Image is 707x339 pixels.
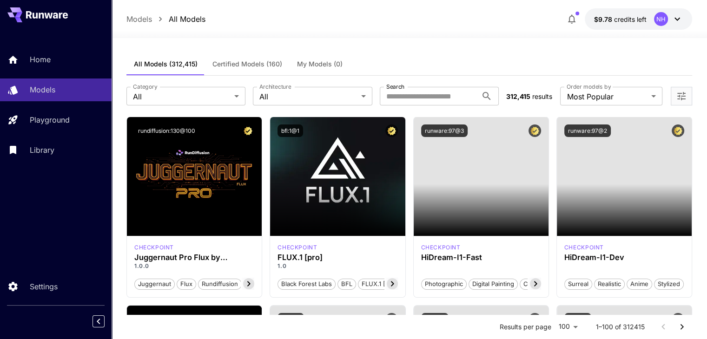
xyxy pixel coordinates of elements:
[93,315,105,327] button: Collapse sidebar
[134,262,254,270] p: 1.0.0
[672,124,684,137] button: Certified Model – Vetted for best performance and includes a commercial license.
[627,280,652,289] span: Anime
[30,54,51,65] p: Home
[386,83,404,91] label: Search
[177,280,196,289] span: flux
[385,313,398,326] button: Certified Model – Vetted for best performance and includes a commercial license.
[297,60,343,68] span: My Models (0)
[421,313,449,326] button: bfl:2@2
[469,278,518,290] button: Digital Painting
[133,91,231,102] span: All
[278,278,336,290] button: Black Forest Labs
[358,280,401,289] span: FLUX.1 [pro]
[242,313,254,326] button: Certified Model – Vetted for best performance and includes a commercial license.
[654,278,684,290] button: Stylized
[337,278,356,290] button: BFL
[564,124,611,137] button: runware:97@2
[169,13,205,25] a: All Models
[421,278,467,290] button: Photographic
[30,281,58,292] p: Settings
[212,60,282,68] span: Certified Models (160)
[259,83,291,91] label: Architecture
[134,278,175,290] button: juggernaut
[567,91,648,102] span: Most Popular
[135,280,174,289] span: juggernaut
[198,278,242,290] button: rundiffusion
[422,280,466,289] span: Photographic
[385,124,398,137] button: Certified Model – Vetted for best performance and includes a commercial license.
[627,278,652,290] button: Anime
[278,262,397,270] p: 1.0
[126,13,205,25] nav: breadcrumb
[564,243,604,252] p: checkpoint
[565,280,592,289] span: Surreal
[134,313,197,326] button: rundiffusion:110@101
[278,280,335,289] span: Black Forest Labs
[529,313,541,326] button: Certified Model – Vetted for best performance and includes a commercial license.
[672,313,684,326] button: Certified Model – Vetted for best performance and includes a commercial license.
[99,313,112,330] div: Collapse sidebar
[30,144,54,156] p: Library
[278,313,304,326] button: bfl:3@1
[278,253,397,262] h3: FLUX.1 [pro]
[529,124,541,137] button: Certified Model – Vetted for best performance and includes a commercial license.
[595,280,624,289] span: Realistic
[421,243,461,252] div: HiDream Fast
[654,12,668,26] div: NH
[133,83,158,91] label: Category
[278,243,317,252] div: fluxpro
[259,91,357,102] span: All
[242,124,254,137] button: Certified Model – Vetted for best performance and includes a commercial license.
[421,253,541,262] h3: HiDream-I1-Fast
[278,124,303,137] button: bfl:1@1
[469,280,517,289] span: Digital Painting
[585,8,692,30] button: $9.7843NH
[673,318,691,336] button: Go to next page
[126,13,152,25] a: Models
[134,124,199,137] button: rundiffusion:130@100
[520,278,555,290] button: Cinematic
[555,320,581,333] div: 100
[358,278,401,290] button: FLUX.1 [pro]
[134,60,198,68] span: All Models (312,415)
[134,253,254,262] h3: Juggernaut Pro Flux by RunDiffusion
[421,243,461,252] p: checkpoint
[594,14,647,24] div: $9.7843
[676,91,687,102] button: Open more filters
[564,313,591,326] button: bfl:4@1
[177,278,196,290] button: flux
[564,253,684,262] h3: HiDream-I1-Dev
[30,84,55,95] p: Models
[594,278,625,290] button: Realistic
[564,243,604,252] div: HiDream Dev
[614,15,647,23] span: credits left
[520,280,555,289] span: Cinematic
[198,280,241,289] span: rundiffusion
[596,322,645,332] p: 1–100 of 312415
[594,15,614,23] span: $9.78
[564,278,592,290] button: Surreal
[278,243,317,252] p: checkpoint
[567,83,611,91] label: Order models by
[654,280,683,289] span: Stylized
[30,114,70,125] p: Playground
[338,280,356,289] span: BFL
[421,124,468,137] button: runware:97@3
[134,243,174,252] p: checkpoint
[532,92,552,100] span: results
[134,243,174,252] div: FLUX.1 D
[500,322,551,332] p: Results per page
[506,92,530,100] span: 312,415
